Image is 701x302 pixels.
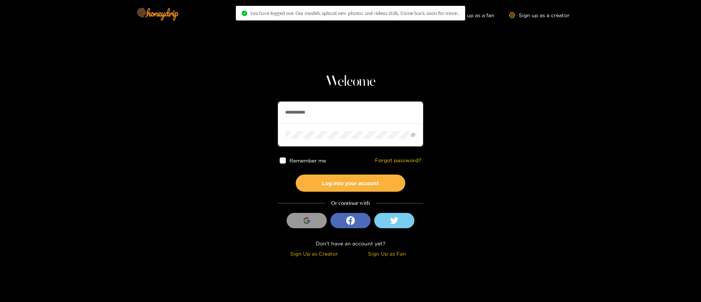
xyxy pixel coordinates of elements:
div: Sign Up as Fan [352,249,421,258]
div: Sign Up as Creator [280,249,349,258]
div: Don't have an account yet? [278,239,423,248]
span: Remember me [290,158,326,163]
a: Sign up as a creator [509,12,570,18]
span: eye-invisible [411,133,415,137]
div: Or continue with [278,199,423,207]
span: You have logged out. Our models upload new photos and videos daily. Come back soon for more.. [250,10,459,16]
a: Sign up as a fan [444,12,494,18]
a: Forgot password? [375,157,421,164]
h1: Welcome [278,73,423,91]
span: check-circle [242,11,247,16]
button: Log into your account [296,175,405,192]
